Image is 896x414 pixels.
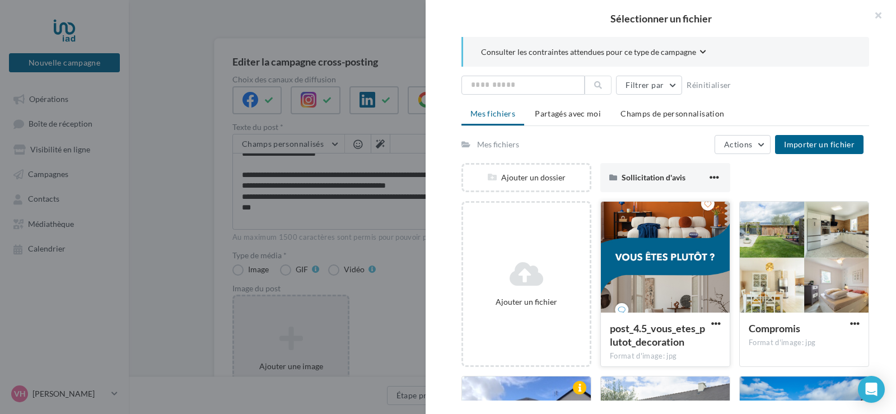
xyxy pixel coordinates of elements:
[481,46,696,58] span: Consulter les contraintes attendues pour ce type de campagne
[775,135,864,154] button: Importer un fichier
[610,322,705,348] span: post_4.5_vous_etes_plutot_decoration
[616,76,682,95] button: Filtrer par
[535,109,601,118] span: Partagés avec moi
[481,46,706,60] button: Consulter les contraintes attendues pour ce type de campagne
[468,296,585,308] div: Ajouter un fichier
[622,173,685,182] span: Sollicitation d'avis
[858,376,885,403] div: Open Intercom Messenger
[444,13,878,24] h2: Sélectionner un fichier
[749,338,860,348] div: Format d'image: jpg
[610,351,721,361] div: Format d'image: jpg
[470,109,515,118] span: Mes fichiers
[463,172,590,183] div: Ajouter un dossier
[784,139,855,149] span: Importer un fichier
[477,139,519,150] div: Mes fichiers
[682,78,736,92] button: Réinitialiser
[620,109,724,118] span: Champs de personnalisation
[715,135,771,154] button: Actions
[749,322,800,334] span: Compromis
[724,139,752,149] span: Actions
